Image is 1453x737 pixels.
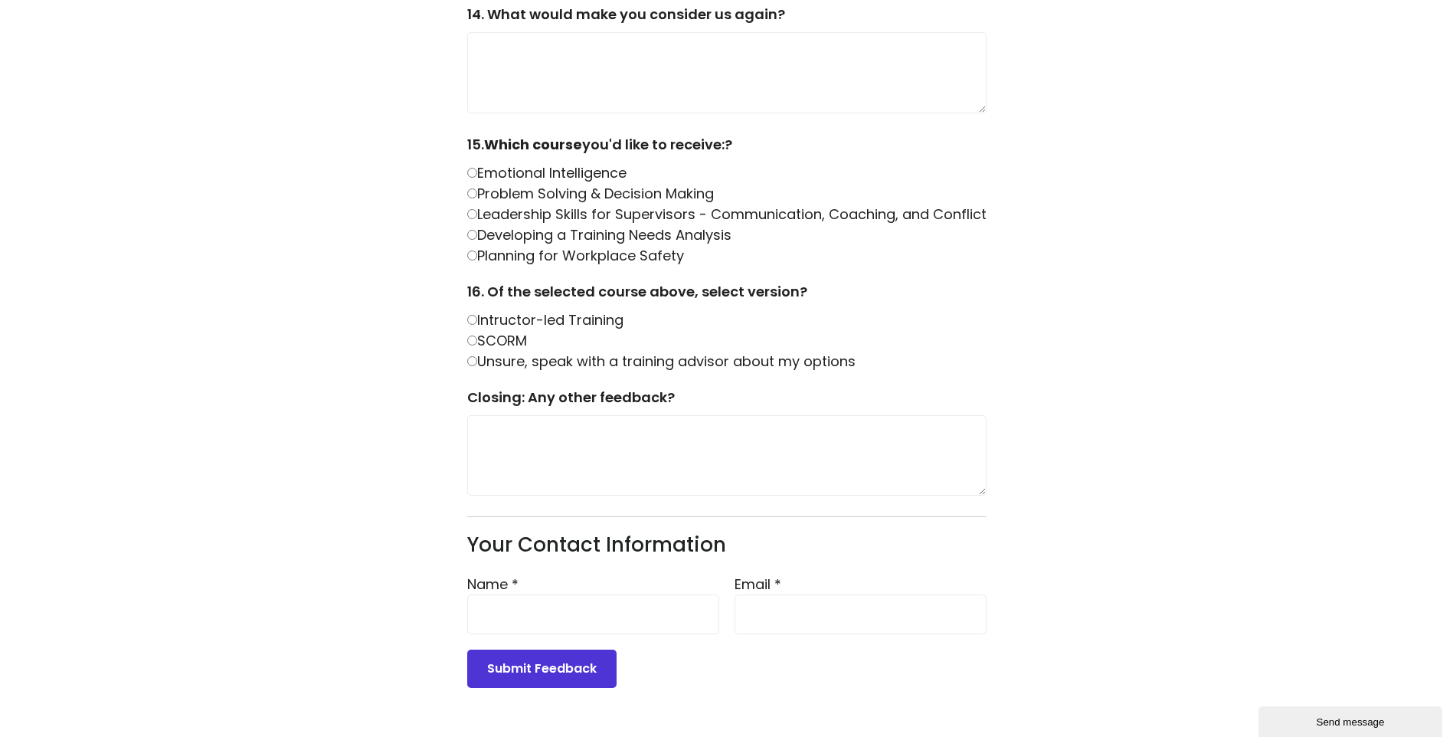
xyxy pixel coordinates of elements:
label: Emotional Intelligence [467,163,627,182]
label: Developing a Training Needs Analysis [467,225,731,244]
input: Unsure, speak with a training advisor about my options [467,356,477,366]
label: Unsure, speak with a training advisor about my options [467,352,856,371]
label: 16. Of the selected course above, select version? [467,281,987,310]
label: Closing: Any other feedback? [467,387,987,415]
input: Name * [467,595,719,634]
input: Email * [735,595,987,634]
label: Email * [735,574,987,634]
input: Leadership Skills for Supervisors - Communication, Coaching, and Conflict [467,209,477,219]
h3: Your Contact Information [467,532,987,558]
button: Submit Feedback [467,650,617,688]
input: Developing a Training Needs Analysis [467,230,477,240]
input: SCORM [467,336,477,346]
iframe: chat widget [1258,703,1445,737]
label: Leadership Skills for Supervisors - Communication, Coaching, and Conflict [467,205,987,224]
label: SCORM [467,331,527,350]
label: 15. you'd like to receive:? [467,134,987,162]
label: Planning for Workplace Safety [467,246,684,265]
input: Intructor-led Training [467,315,477,325]
input: Emotional Intelligence [467,168,477,178]
input: Problem Solving & Decision Making [467,188,477,198]
label: Problem Solving & Decision Making [467,184,714,203]
label: Name * [467,574,719,634]
strong: Which course [484,135,582,154]
input: Planning for Workplace Safety [467,251,477,260]
label: 14. What would make you consider us again? [467,4,987,32]
label: Intructor-led Training [467,310,623,329]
